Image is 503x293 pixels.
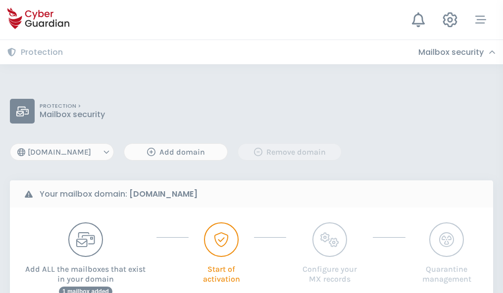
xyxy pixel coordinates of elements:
[124,143,228,161] button: Add domain
[418,47,484,57] h3: Mailbox security
[40,110,105,120] p: Mailbox security
[40,188,198,200] b: Your mailbox domain:
[132,146,220,158] div: Add domain
[25,257,147,284] p: Add ALL the mailboxes that exist in your domain
[296,257,363,284] p: Configure your MX records
[415,222,478,284] button: Quarantine management
[415,257,478,284] p: Quarantine management
[40,103,105,110] p: PROTECTION >
[199,222,244,284] button: Start of activation
[418,47,496,57] div: Mailbox security
[199,257,244,284] p: Start of activation
[296,222,363,284] button: Configure your MX records
[21,47,63,57] h3: Protection
[246,146,334,158] div: Remove domain
[238,143,342,161] button: Remove domain
[129,188,198,200] strong: [DOMAIN_NAME]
